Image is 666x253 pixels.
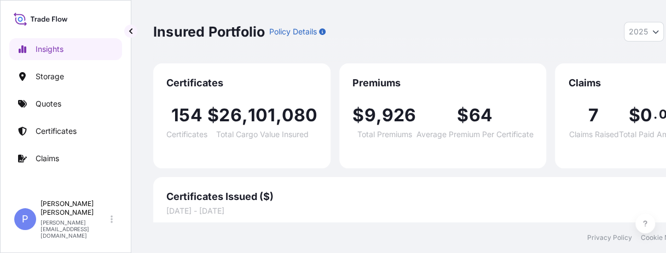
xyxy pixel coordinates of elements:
span: Total Premiums [357,131,412,138]
span: Claims Raised [569,131,618,138]
span: 26 [219,107,241,124]
span: 080 [282,107,318,124]
p: [PERSON_NAME][EMAIL_ADDRESS][DOMAIN_NAME] [40,219,108,239]
span: P [22,214,28,225]
a: Quotes [9,93,122,115]
span: , [376,107,382,124]
span: Certificates [166,77,317,90]
span: $ [457,107,468,124]
p: Insured Portfolio [153,23,265,40]
p: Insights [36,44,63,55]
a: Privacy Policy [587,233,632,242]
p: Claims [36,153,59,164]
p: Policy Details [269,26,317,37]
p: Storage [36,71,64,82]
span: . [653,110,657,119]
span: 0 [640,107,652,124]
a: Insights [9,38,122,60]
a: Certificates [9,120,122,142]
span: 926 [382,107,416,124]
span: 2025 [629,26,648,37]
span: Total Cargo Value Insured [216,131,309,138]
span: 154 [171,107,202,124]
span: $ [352,107,364,124]
span: $ [207,107,219,124]
span: Certificates [166,131,207,138]
span: 7 [588,107,599,124]
p: Quotes [36,98,61,109]
span: , [242,107,248,124]
span: , [275,107,281,124]
a: Claims [9,148,122,169]
span: Average Premium Per Certificate [416,131,533,138]
span: Premiums [352,77,533,90]
p: [PERSON_NAME] [PERSON_NAME] [40,199,108,217]
button: Year Selector [624,22,664,42]
span: 101 [248,107,276,124]
span: $ [628,107,640,124]
span: 64 [468,107,492,124]
span: 9 [364,107,375,124]
a: Storage [9,66,122,87]
p: Certificates [36,126,77,137]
